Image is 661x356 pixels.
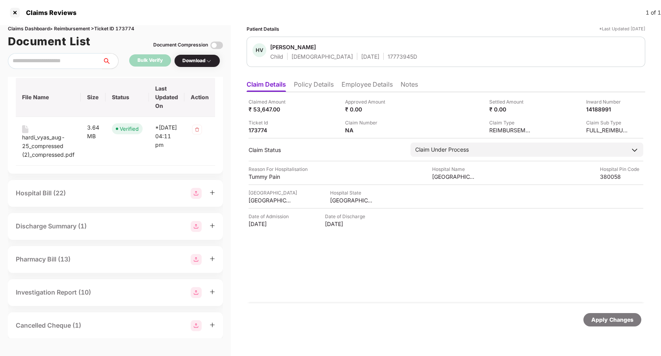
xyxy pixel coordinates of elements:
[191,123,203,136] img: svg+xml;base64,PHN2ZyB4bWxucz0iaHR0cDovL3d3dy53My5vcmcvMjAwMC9zdmciIHdpZHRoPSIzMiIgaGVpZ2h0PSIzMi...
[591,315,633,324] div: Apply Changes
[102,58,118,64] span: search
[361,53,379,60] div: [DATE]
[22,133,74,159] div: hardi_vyas_aug-25_compressed (2)_compressed.pdf
[102,53,119,69] button: search
[586,126,629,134] div: FULL_REIMBURSEMENT
[247,25,279,33] div: Patient Details
[184,78,215,117] th: Action
[631,146,639,154] img: downArrowIcon
[155,123,178,149] div: *[DATE] 04:11 pm
[330,189,373,197] div: Hospital State
[16,221,87,231] div: Discharge Summary (1)
[210,256,215,261] span: plus
[249,173,292,180] div: Tummy Pain
[294,80,334,92] li: Policy Details
[191,221,202,232] img: svg+xml;base64,PHN2ZyBpZD0iR3JvdXBfMjg4MTMiIGRhdGEtbmFtZT0iR3JvdXAgMjg4MTMiIHhtbG5zPSJodHRwOi8vd3...
[249,213,292,220] div: Date of Admission
[210,322,215,328] span: plus
[21,9,76,17] div: Claims Reviews
[249,106,292,113] div: ₹ 53,647.00
[153,41,208,49] div: Document Compression
[345,106,388,113] div: ₹ 0.00
[16,254,71,264] div: Pharmacy Bill (13)
[120,125,139,133] div: Verified
[600,165,643,173] div: Hospital Pin Code
[191,254,202,265] img: svg+xml;base64,PHN2ZyBpZD0iR3JvdXBfMjg4MTMiIGRhdGEtbmFtZT0iR3JvdXAgMjg4MTMiIHhtbG5zPSJodHRwOi8vd3...
[249,220,292,228] div: [DATE]
[249,197,292,204] div: [GEOGRAPHIC_DATA]
[270,53,283,60] div: Child
[489,119,533,126] div: Claim Type
[87,123,99,141] div: 3.64 MB
[249,165,308,173] div: Reason For Hospitalisation
[330,197,373,204] div: [GEOGRAPHIC_DATA]
[191,188,202,199] img: svg+xml;base64,PHN2ZyBpZD0iR3JvdXBfMjg4MTMiIGRhdGEtbmFtZT0iR3JvdXAgMjg4MTMiIHhtbG5zPSJodHRwOi8vd3...
[388,53,417,60] div: 17773945D
[342,80,393,92] li: Employee Details
[345,98,388,106] div: Approved Amount
[8,25,223,33] div: Claims Dashboard > Reimbursement > Ticket ID 173774
[191,320,202,331] img: svg+xml;base64,PHN2ZyBpZD0iR3JvdXBfMjg4MTMiIGRhdGEtbmFtZT0iR3JvdXAgMjg4MTMiIHhtbG5zPSJodHRwOi8vd3...
[586,119,629,126] div: Claim Sub Type
[489,126,533,134] div: REIMBURSEMENT
[22,125,28,133] img: svg+xml;base64,PHN2ZyB4bWxucz0iaHR0cDovL3d3dy53My5vcmcvMjAwMC9zdmciIHdpZHRoPSIxNiIgaGVpZ2h0PSIyMC...
[432,173,475,180] div: [GEOGRAPHIC_DATA]
[210,190,215,195] span: plus
[16,287,91,297] div: Investigation Report (10)
[149,78,184,117] th: Last Updated On
[600,173,643,180] div: 380058
[81,78,106,117] th: Size
[249,119,292,126] div: Ticket Id
[489,98,533,106] div: Settled Amount
[292,53,353,60] div: [DEMOGRAPHIC_DATA]
[253,43,266,57] div: HV
[206,58,212,64] img: svg+xml;base64,PHN2ZyBpZD0iRHJvcGRvd24tMzJ4MzIiIHhtbG5zPSJodHRwOi8vd3d3LnczLm9yZy8yMDAwL3N2ZyIgd2...
[586,106,629,113] div: 14188991
[646,8,661,17] div: 1 of 1
[210,289,215,295] span: plus
[16,321,81,330] div: Cancelled Cheque (1)
[345,119,388,126] div: Claim Number
[415,145,469,154] div: Claim Under Process
[106,78,149,117] th: Status
[247,80,286,92] li: Claim Details
[182,57,212,65] div: Download
[16,188,66,198] div: Hospital Bill (22)
[249,146,403,154] div: Claim Status
[16,78,81,117] th: File Name
[325,213,368,220] div: Date of Discharge
[249,189,297,197] div: [GEOGRAPHIC_DATA]
[489,106,533,113] div: ₹ 0.00
[191,287,202,298] img: svg+xml;base64,PHN2ZyBpZD0iR3JvdXBfMjg4MTMiIGRhdGEtbmFtZT0iR3JvdXAgMjg4MTMiIHhtbG5zPSJodHRwOi8vd3...
[586,98,629,106] div: Inward Number
[249,126,292,134] div: 173774
[210,223,215,228] span: plus
[325,220,368,228] div: [DATE]
[210,39,223,52] img: svg+xml;base64,PHN2ZyBpZD0iVG9nZ2xlLTMyeDMyIiB4bWxucz0iaHR0cDovL3d3dy53My5vcmcvMjAwMC9zdmciIHdpZH...
[401,80,418,92] li: Notes
[345,126,388,134] div: NA
[270,43,316,51] div: [PERSON_NAME]
[249,98,292,106] div: Claimed Amount
[8,33,91,50] h1: Document List
[432,165,475,173] div: Hospital Name
[137,57,163,64] div: Bulk Verify
[599,25,645,33] div: *Last Updated [DATE]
